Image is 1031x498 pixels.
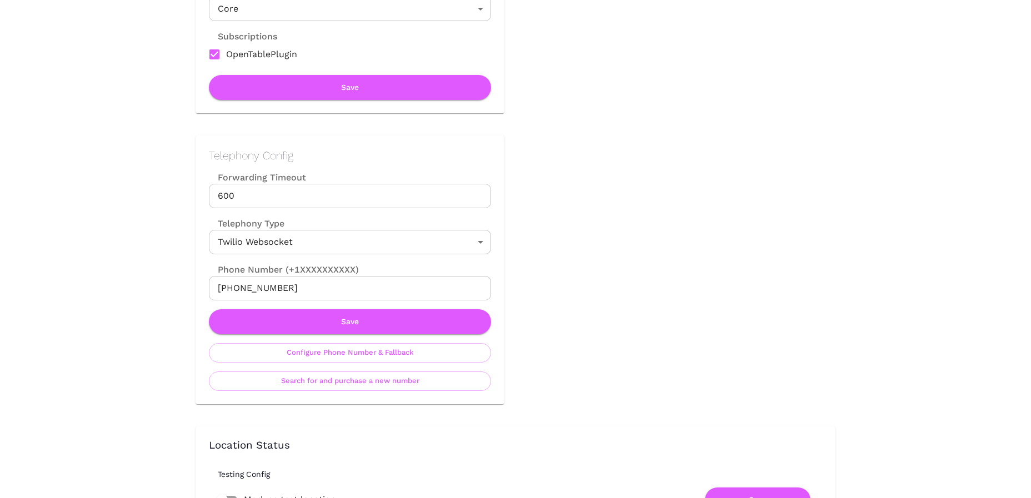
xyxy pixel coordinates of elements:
[209,171,491,184] label: Forwarding Timeout
[209,217,284,230] label: Telephony Type
[209,440,822,452] h3: Location Status
[209,371,491,391] button: Search for and purchase a new number
[226,48,297,61] span: OpenTablePlugin
[209,230,491,254] div: Twilio Websocket
[209,75,491,100] button: Save
[209,343,491,363] button: Configure Phone Number & Fallback
[209,263,491,276] label: Phone Number (+1XXXXXXXXXX)
[209,30,277,43] label: Subscriptions
[209,309,491,334] button: Save
[218,470,831,479] h6: Testing Config
[209,149,491,162] h2: Telephony Config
